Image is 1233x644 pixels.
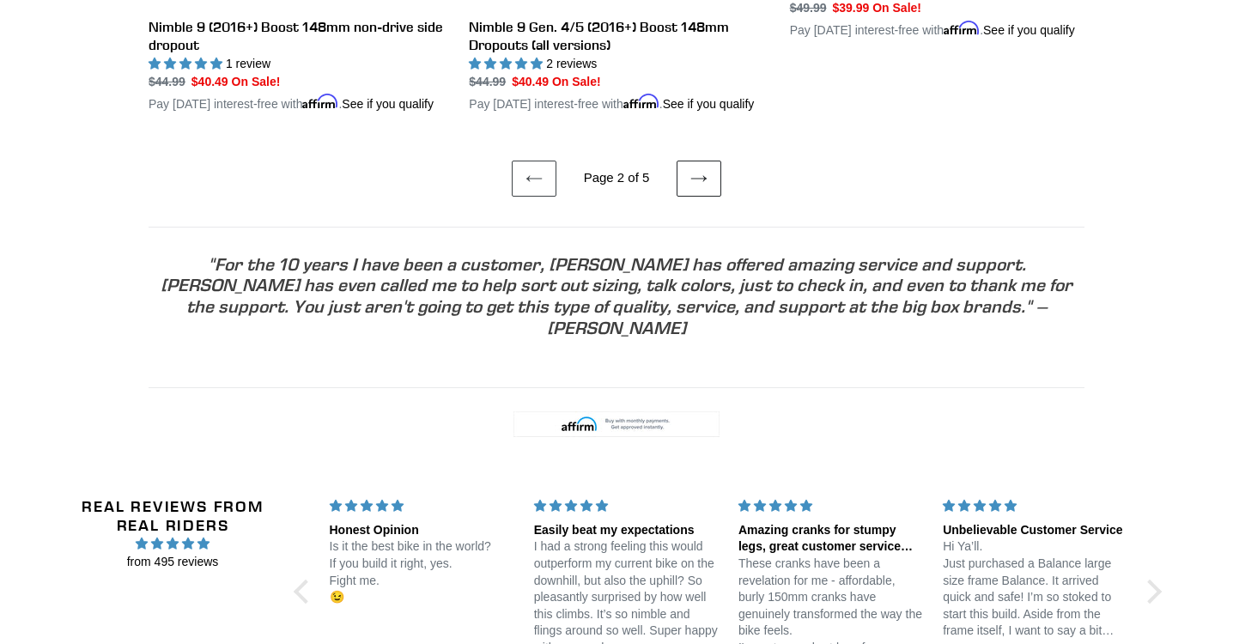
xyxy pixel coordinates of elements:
div: 5 stars [943,497,1127,515]
h2: Real Reviews from Real Riders [62,497,283,534]
span: 4.97 stars [62,534,283,553]
p: Is it the best bike in the world? If you build it right, yes. Fight me. 😉 [330,538,513,605]
img: 0% financing for 6 months using Affirm. Limited time offer ends soon. [513,411,720,437]
div: Unbelievable Customer Service [943,522,1127,539]
div: 5 stars [738,497,922,515]
div: Easily beat my expectations [534,522,718,539]
span: from 495 reviews [62,553,283,571]
p: Hi Ya’ll. Just purchased a Balance large size frame Balance. It arrived quick and safe! I’m so st... [943,538,1127,640]
li: Page 2 of 5 [560,168,673,188]
div: 5 stars [534,497,718,515]
span: "For the 10 years I have been a customer, [PERSON_NAME] has offered amazing service and support. ... [161,252,1072,338]
div: Amazing cranks for stumpy legs, great customer service too [738,522,922,556]
div: 5 stars [330,497,513,515]
div: Honest Opinion [330,522,513,539]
